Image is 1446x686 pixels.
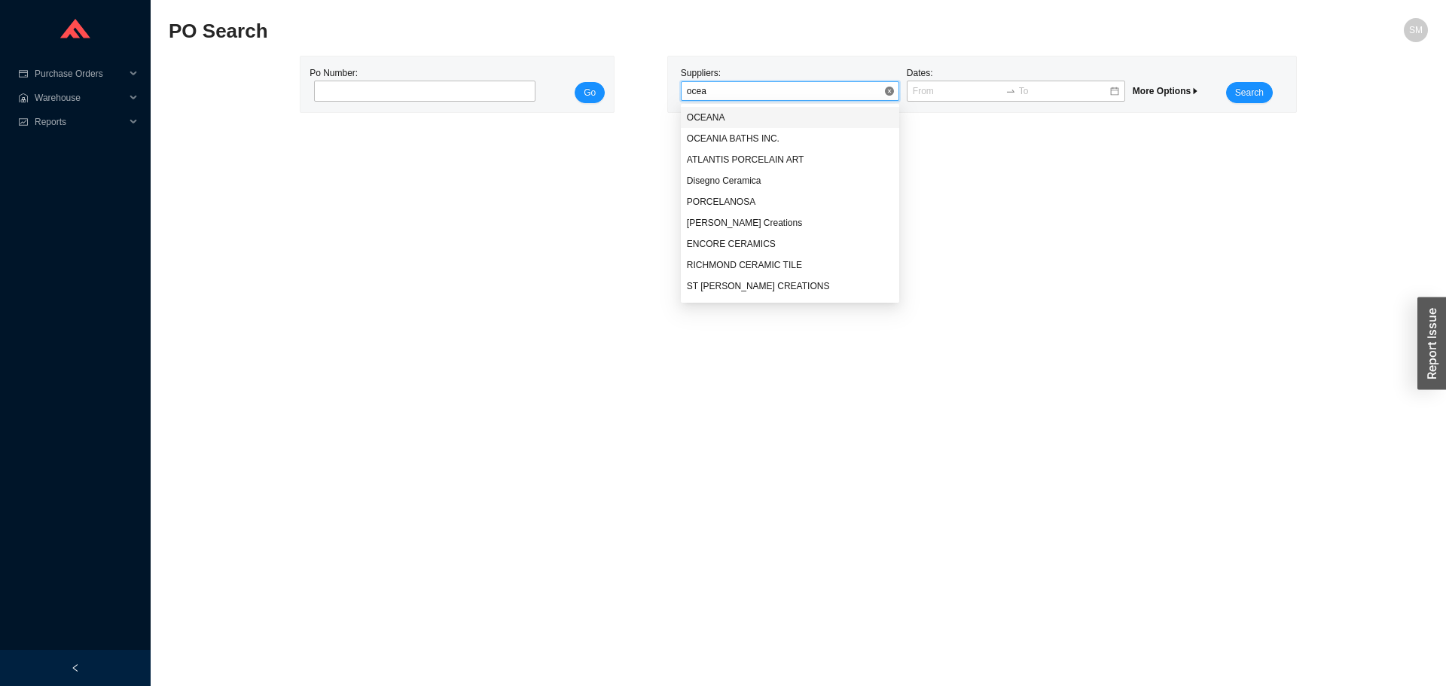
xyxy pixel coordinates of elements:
[687,195,893,209] div: PORCELANOSA
[677,66,903,103] div: Suppliers:
[687,153,893,166] div: ATLANTIS PORCELAIN ART
[1019,84,1109,99] input: To
[584,85,596,100] span: Go
[35,110,125,134] span: Reports
[1191,87,1200,96] span: caret-right
[687,216,893,230] div: [PERSON_NAME] Creations
[35,86,125,110] span: Warehouse
[310,66,531,103] div: Po Number:
[1226,82,1273,103] button: Search
[681,255,899,276] div: RICHMOND CERAMIC TILE
[681,149,899,170] div: ATLANTIS PORCELAIN ART
[1005,86,1016,96] span: to
[903,66,1129,103] div: Dates:
[71,663,80,672] span: left
[681,128,899,149] div: OCEANIA BATHS INC.
[687,111,893,124] div: OCEANA
[681,107,899,128] div: OCEANA
[681,233,899,255] div: ENCORE CERAMICS
[169,18,1113,44] h2: PO Search
[1005,86,1016,96] span: swap-right
[18,117,29,127] span: fund
[687,279,893,293] div: ST [PERSON_NAME] CREATIONS
[687,258,893,272] div: RICHMOND CERAMIC TILE
[687,174,893,188] div: Disegno Ceramica
[687,237,893,251] div: ENCORE CERAMICS
[1133,86,1200,96] span: More Options
[18,69,29,78] span: credit-card
[681,276,899,297] div: ST THOMAS CREATIONS
[681,191,899,212] div: PORCELANOSA
[913,84,1002,99] input: From
[1235,85,1264,100] span: Search
[35,62,125,86] span: Purchase Orders
[575,82,605,103] button: Go
[681,212,899,233] div: Harrington Creations
[681,170,899,191] div: Disegno Ceramica
[687,132,893,145] div: OCEANIA BATHS INC.
[885,87,894,96] span: close-circle
[1409,18,1423,42] span: SM
[681,297,899,318] div: Flusso Kitchen and Bath Company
